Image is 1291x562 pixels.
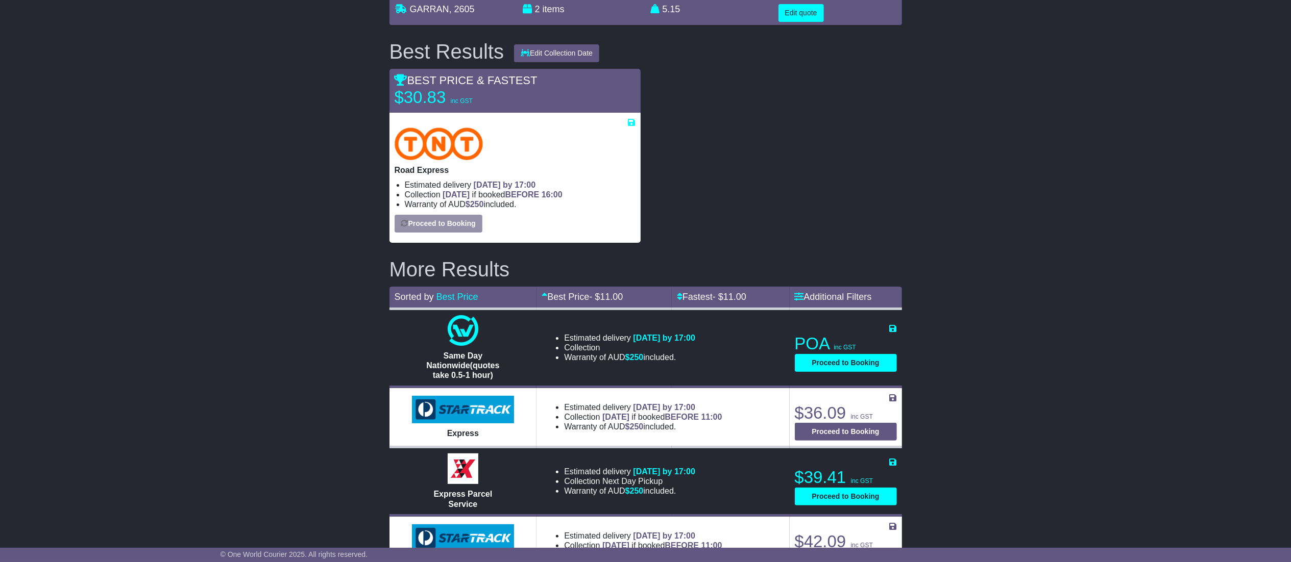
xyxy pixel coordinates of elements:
span: 11:00 [701,541,722,550]
button: Edit quote [778,4,824,22]
span: 11.00 [723,292,746,302]
p: $42.09 [795,531,897,552]
span: if booked [602,413,722,421]
span: inc GST [851,413,873,420]
span: 250 [470,200,484,209]
span: [DATE] by 17:00 [633,403,695,412]
span: [DATE] [602,541,629,550]
li: Warranty of AUD included. [564,422,722,431]
img: One World Courier: Same Day Nationwide(quotes take 0.5-1 hour) [448,315,478,346]
span: 2 [535,4,540,14]
li: Warranty of AUD included. [564,352,695,362]
img: TNT Domestic: Road Express [395,127,483,160]
span: if booked [602,541,722,550]
p: Road Express [395,165,636,175]
span: BEFORE [665,413,699,421]
div: Best Results [384,40,509,63]
span: $ [625,422,644,431]
li: Collection [405,190,636,199]
span: Express [447,429,479,438]
a: Additional Filters [795,292,872,302]
button: Proceed to Booking [795,488,897,505]
span: [DATE] by 17:00 [633,334,695,342]
a: Best Price- $11.00 [542,292,623,302]
span: [DATE] by 17:00 [633,467,695,476]
span: BEFORE [505,190,540,199]
p: $30.83 [395,87,522,108]
li: Collection [564,343,695,352]
span: Same Day Nationwide(quotes take 0.5-1 hour) [426,351,499,379]
h2: More Results [389,258,902,280]
li: Collection [564,541,722,550]
span: 250 [630,353,644,362]
span: BEST PRICE & FASTEST [395,74,538,87]
span: , 2605 [449,4,475,14]
span: [DATE] [443,190,470,199]
a: Fastest- $11.00 [677,292,746,302]
span: - $ [713,292,746,302]
span: [DATE] by 17:00 [474,181,536,189]
span: Sorted by [395,292,434,302]
li: Warranty of AUD included. [564,486,695,496]
span: if booked [443,190,562,199]
span: inc GST [451,97,473,105]
img: Border Express: Express Parcel Service [448,453,478,484]
span: 11:00 [701,413,722,421]
span: 16:00 [542,190,563,199]
span: GARRAN [410,4,449,14]
li: Warranty of AUD included. [405,199,636,209]
span: inc GST [851,477,873,484]
li: Estimated delivery [564,467,695,476]
span: © One World Courier 2025. All rights reserved. [221,550,368,558]
li: Estimated delivery [405,180,636,190]
span: 250 [630,422,644,431]
span: $ [625,487,644,495]
button: Edit Collection Date [514,44,599,62]
span: 5.15 [663,4,680,14]
li: Collection [564,412,722,422]
span: [DATE] [602,413,629,421]
img: StarTrack: Express [412,396,514,423]
p: $39.41 [795,467,897,488]
span: $ [466,200,484,209]
span: inc GST [834,344,856,351]
li: Estimated delivery [564,531,722,541]
span: inc GST [851,542,873,549]
button: Proceed to Booking [795,423,897,441]
span: [DATE] by 17:00 [633,531,695,540]
span: Next Day Pickup [602,477,663,486]
span: Express Parcel Service [434,490,493,508]
li: Estimated delivery [564,402,722,412]
span: items [543,4,565,14]
li: Collection [564,476,695,486]
a: Best Price [436,292,478,302]
li: Estimated delivery [564,333,695,343]
button: Proceed to Booking [795,354,897,372]
span: BEFORE [665,541,699,550]
p: $36.09 [795,403,897,423]
p: POA [795,334,897,354]
span: 250 [630,487,644,495]
span: $ [625,353,644,362]
span: 11.00 [600,292,623,302]
span: - $ [589,292,623,302]
button: Proceed to Booking [395,215,482,233]
img: StarTrack: Premium [412,524,514,552]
